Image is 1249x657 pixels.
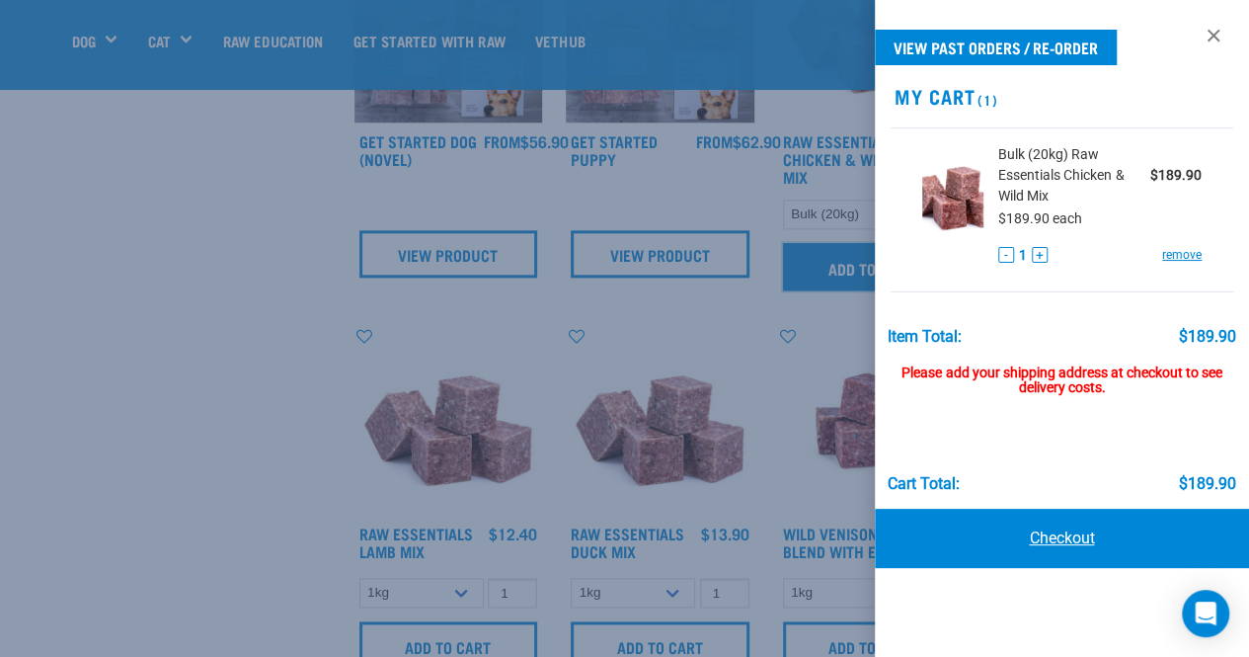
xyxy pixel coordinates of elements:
div: $189.90 [1178,328,1235,346]
strong: $189.90 [1150,167,1202,183]
a: View past orders / re-order [875,30,1117,65]
img: Raw Essentials Chicken & Wild Mix [922,144,984,246]
div: Open Intercom Messenger [1182,590,1229,637]
button: + [1032,247,1048,263]
span: Bulk (20kg) Raw Essentials Chicken & Wild Mix [998,144,1150,206]
span: 1 [1019,245,1027,266]
span: (1) [975,96,997,103]
a: remove [1162,246,1202,264]
div: $189.90 [1178,475,1235,493]
button: - [998,247,1014,263]
div: Cart total: [888,475,960,493]
div: Please add your shipping address at checkout to see delivery costs. [888,346,1235,397]
span: $189.90 each [998,210,1082,226]
div: Item Total: [888,328,962,346]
